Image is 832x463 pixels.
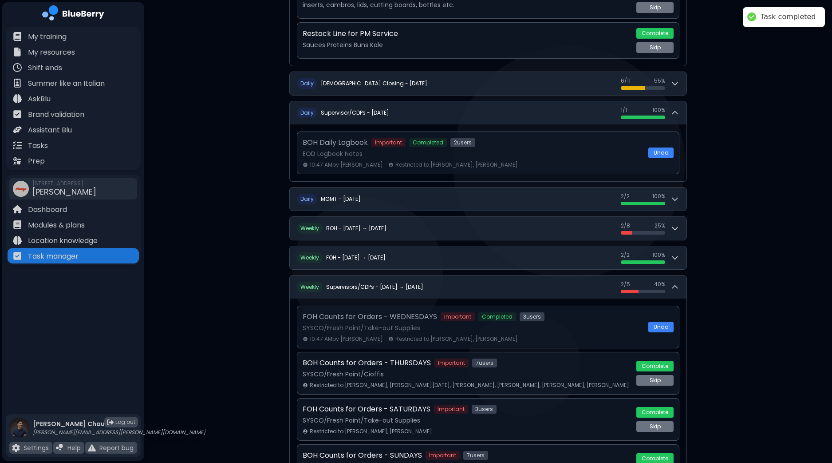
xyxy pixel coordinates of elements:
p: Report bug [99,444,134,452]
button: DailyMGMT - [DATE]2/2100% [290,188,686,211]
h2: BOH - [DATE] → [DATE] [326,225,386,232]
button: Skip [636,421,674,432]
span: 100 % [652,107,665,114]
p: Help [67,444,81,452]
button: Undo [648,322,674,332]
p: My resources [28,47,75,58]
span: 3 user s [520,312,544,321]
img: file icon [13,141,22,150]
span: W [297,282,323,292]
span: 7 user s [472,359,497,367]
span: eekly [306,224,319,232]
span: eekly [306,283,319,291]
div: Task completed [761,12,816,22]
span: 100 % [652,193,665,200]
button: WeeklySupervisors/CDPs - [DATE] → [DATE]2/540% [290,275,686,299]
h2: Supervisors/CDPs - [DATE] → [DATE] [326,283,423,291]
span: Important [371,138,406,147]
p: Shift ends [28,63,62,73]
span: Important [426,451,460,460]
span: D [297,108,317,118]
p: BOH Counts for Orders - THURSDAYS [303,358,431,368]
span: 40 % [654,281,665,288]
img: file icon [13,125,22,134]
img: file icon [13,94,22,103]
span: Important [434,405,468,414]
span: Important [434,359,469,367]
img: file icon [12,444,20,452]
span: 2 / 8 [621,222,630,229]
span: aily [304,109,314,116]
span: 100 % [652,251,665,259]
span: Completed [409,138,447,147]
span: 25 % [655,222,665,229]
p: SYSCO/Fresh Point/Cioffis [303,370,631,378]
p: BOH Counts for Orders - SUNDAYS [303,450,422,461]
span: 55 % [654,77,665,84]
img: logout [107,419,114,426]
span: Completed [478,312,516,321]
span: W [297,223,323,234]
img: company logo [42,5,104,24]
img: file icon [56,444,64,452]
span: [PERSON_NAME] [32,186,96,197]
h2: MGMT - [DATE] [321,196,361,203]
p: inserts, cambros, lids, cutting boards, bottles etc. [303,1,631,9]
img: file icon [13,205,22,214]
p: Restock Line for PM Service [303,28,398,39]
button: WeeklyBOH - [DATE] → [DATE]2/825% [290,217,686,240]
p: Prep [28,156,45,167]
img: profile photo [9,418,29,447]
img: file icon [13,236,22,245]
span: 6 / 11 [621,77,631,84]
span: W [297,252,323,263]
span: Restricted to: [PERSON_NAME], [PERSON_NAME] [395,335,518,343]
button: WeeklyFOH - [DATE] → [DATE]2/2100% [290,246,686,269]
img: file icon [88,444,96,452]
img: file icon [13,156,22,165]
h2: Supervisor/CDPs - [DATE] [321,109,389,116]
span: aily [304,195,314,203]
span: aily [304,80,314,87]
p: Sauces Proteins Buns Kale [303,41,631,49]
p: FOH Counts for Orders - SATURDAYS [303,404,430,415]
span: Log out [115,419,135,426]
p: Task manager [28,251,79,262]
span: 10:47 AM by [PERSON_NAME] [310,161,383,168]
span: Restricted to: [PERSON_NAME], [PERSON_NAME] [395,161,518,168]
button: Skip [636,2,674,13]
button: DailySupervisor/CDPs - [DATE]1/1100% [290,101,686,124]
img: file icon [13,79,22,88]
p: FOH Counts for Orders - WEDNESDAYS [303,311,437,322]
p: Tasks [28,140,48,151]
button: Undo [648,148,674,158]
img: file icon [13,32,22,41]
p: [PERSON_NAME][EMAIL_ADDRESS][PERSON_NAME][DOMAIN_NAME] [33,429,205,436]
span: Important [441,312,475,321]
h2: FOH - [DATE] → [DATE] [326,254,386,261]
p: EOD Logbook Notes [303,150,643,158]
span: 10:47 AM by [PERSON_NAME] [310,335,383,343]
p: Location knowledge [28,235,98,246]
button: Skip [636,375,674,386]
button: Complete [636,407,674,418]
h2: [DEMOGRAPHIC_DATA] Closing - [DATE] [321,80,427,87]
button: Daily[DEMOGRAPHIC_DATA] Closing - [DATE]6/1155% [290,72,686,95]
span: 7 user s [463,451,488,460]
p: Modules & plans [28,220,85,231]
span: 3 user s [472,405,497,414]
span: 2 / 5 [621,281,630,288]
span: 2 / 2 [621,193,630,200]
span: 1 / 1 [621,107,627,114]
p: Dashboard [28,204,67,215]
p: SYSCO/Fresh Point/Take-out Supplies [303,324,643,332]
p: My training [28,32,67,42]
p: SYSCO/Fresh Point/Take-out Supplies [303,416,631,424]
img: file icon [13,110,22,119]
p: BOH Daily Logbook [303,137,368,148]
p: Settings [24,444,49,452]
span: 2 / 2 [621,251,630,259]
span: eekly [306,254,319,261]
span: D [297,194,317,204]
span: D [297,78,317,89]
